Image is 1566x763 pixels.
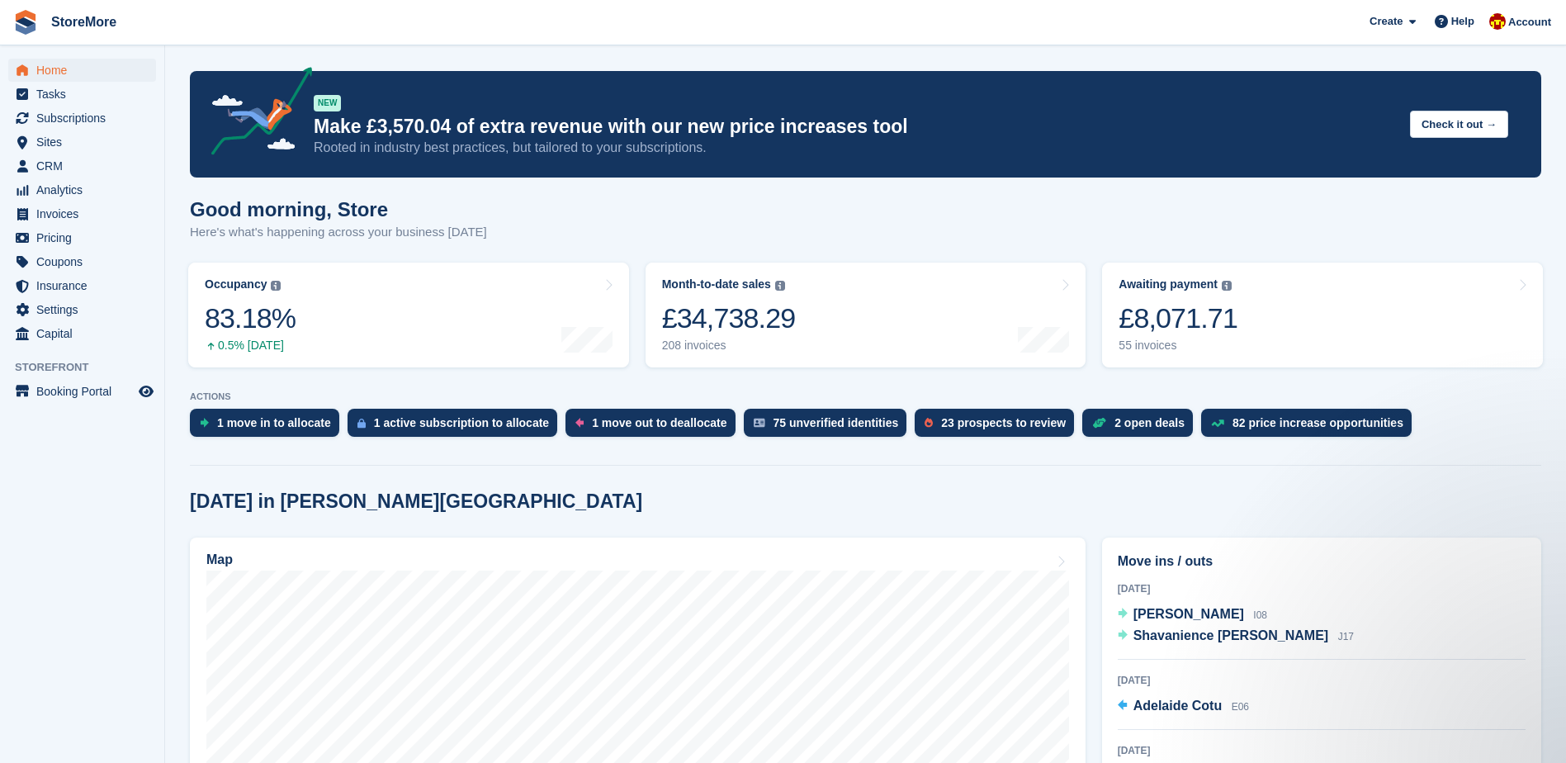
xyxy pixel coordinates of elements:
[36,107,135,130] span: Subscriptions
[36,298,135,321] span: Settings
[36,202,135,225] span: Invoices
[1102,263,1543,367] a: Awaiting payment £8,071.71 55 invoices
[8,107,156,130] a: menu
[1118,673,1526,688] div: [DATE]
[36,274,135,297] span: Insurance
[8,298,156,321] a: menu
[1410,111,1508,138] button: Check it out →
[200,418,209,428] img: move_ins_to_allocate_icon-fdf77a2bb77ea45bf5b3d319d69a93e2d87916cf1d5bf7949dd705db3b84f3ca.svg
[205,339,296,353] div: 0.5% [DATE]
[36,154,135,178] span: CRM
[1370,13,1403,30] span: Create
[36,250,135,273] span: Coupons
[188,263,629,367] a: Occupancy 83.18% 0.5% [DATE]
[775,281,785,291] img: icon-info-grey-7440780725fd019a000dd9b08b2336e03edf1995a4989e88bcd33f0948082b44.svg
[1211,419,1224,427] img: price_increase_opportunities-93ffe204e8149a01c8c9dc8f82e8f89637d9d84a8eef4429ea346261dce0b2c0.svg
[1222,281,1232,291] img: icon-info-grey-7440780725fd019a000dd9b08b2336e03edf1995a4989e88bcd33f0948082b44.svg
[774,416,899,429] div: 75 unverified identities
[15,359,164,376] span: Storefront
[1118,581,1526,596] div: [DATE]
[136,381,156,401] a: Preview store
[36,380,135,403] span: Booking Portal
[1489,13,1506,30] img: Store More Team
[1253,609,1267,621] span: I08
[754,418,765,428] img: verify_identity-adf6edd0f0f0b5bbfe63781bf79b02c33cf7c696d77639b501bdc392416b5a36.svg
[8,202,156,225] a: menu
[36,59,135,82] span: Home
[1508,14,1551,31] span: Account
[206,552,233,567] h2: Map
[565,409,743,445] a: 1 move out to deallocate
[1092,417,1106,429] img: deal-1b604bf984904fb50ccaf53a9ad4b4a5d6e5aea283cecdc64d6e3604feb123c2.svg
[8,250,156,273] a: menu
[13,10,38,35] img: stora-icon-8386f47178a22dfd0bd8f6a31ec36ba5ce8667c1dd55bd0f319d3a0aa187defe.svg
[8,322,156,345] a: menu
[1118,626,1354,647] a: Shavanience [PERSON_NAME] J17
[1118,696,1249,718] a: Adelaide Cotu E06
[1338,631,1354,642] span: J17
[592,416,726,429] div: 1 move out to deallocate
[314,95,341,111] div: NEW
[1201,409,1420,445] a: 82 price increase opportunities
[8,83,156,106] a: menu
[8,154,156,178] a: menu
[1118,743,1526,758] div: [DATE]
[925,418,933,428] img: prospect-51fa495bee0391a8d652442698ab0144808aea92771e9ea1ae160a38d050c398.svg
[348,409,565,445] a: 1 active subscription to allocate
[205,301,296,335] div: 83.18%
[190,198,487,220] h1: Good morning, Store
[646,263,1086,367] a: Month-to-date sales £34,738.29 208 invoices
[190,391,1541,402] p: ACTIONS
[36,83,135,106] span: Tasks
[1133,628,1329,642] span: Shavanience [PERSON_NAME]
[744,409,915,445] a: 75 unverified identities
[205,277,267,291] div: Occupancy
[1451,13,1474,30] span: Help
[314,115,1397,139] p: Make £3,570.04 of extra revenue with our new price increases tool
[36,130,135,154] span: Sites
[1119,277,1218,291] div: Awaiting payment
[1232,416,1403,429] div: 82 price increase opportunities
[662,339,796,353] div: 208 invoices
[36,322,135,345] span: Capital
[314,139,1397,157] p: Rooted in industry best practices, but tailored to your subscriptions.
[1133,607,1244,621] span: [PERSON_NAME]
[374,416,549,429] div: 1 active subscription to allocate
[36,178,135,201] span: Analytics
[8,59,156,82] a: menu
[1118,552,1526,571] h2: Move ins / outs
[45,8,123,36] a: StoreMore
[217,416,331,429] div: 1 move in to allocate
[941,416,1066,429] div: 23 prospects to review
[1082,409,1201,445] a: 2 open deals
[8,380,156,403] a: menu
[1133,699,1223,713] span: Adelaide Cotu
[197,67,313,161] img: price-adjustments-announcement-icon-8257ccfd72463d97f412b2fc003d46551f7dbcb40ab6d574587a9cd5c0d94...
[1118,604,1267,626] a: [PERSON_NAME] I08
[662,301,796,335] div: £34,738.29
[8,226,156,249] a: menu
[190,223,487,242] p: Here's what's happening across your business [DATE]
[1114,416,1185,429] div: 2 open deals
[190,490,642,513] h2: [DATE] in [PERSON_NAME][GEOGRAPHIC_DATA]
[357,418,366,429] img: active_subscription_to_allocate_icon-d502201f5373d7db506a760aba3b589e785aa758c864c3986d89f69b8ff3...
[662,277,771,291] div: Month-to-date sales
[1119,339,1237,353] div: 55 invoices
[1232,701,1249,713] span: E06
[1119,301,1237,335] div: £8,071.71
[8,274,156,297] a: menu
[8,178,156,201] a: menu
[915,409,1082,445] a: 23 prospects to review
[575,418,584,428] img: move_outs_to_deallocate_icon-f764333ba52eb49d3ac5e1228854f67142a1ed5810a6f6cc68b1a99e826820c5.svg
[271,281,281,291] img: icon-info-grey-7440780725fd019a000dd9b08b2336e03edf1995a4989e88bcd33f0948082b44.svg
[36,226,135,249] span: Pricing
[190,409,348,445] a: 1 move in to allocate
[8,130,156,154] a: menu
